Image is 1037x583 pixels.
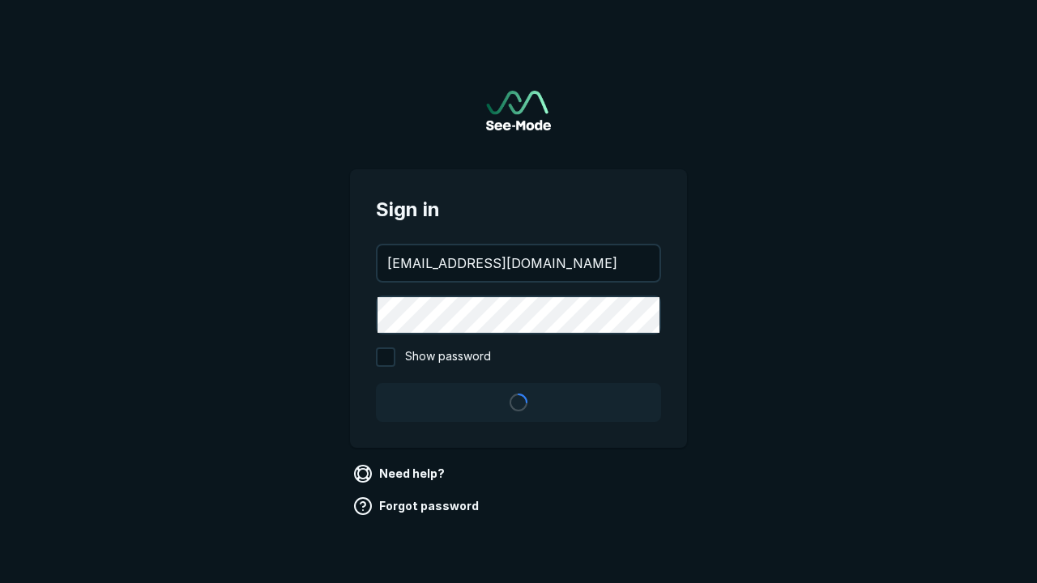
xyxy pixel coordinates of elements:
a: Go to sign in [486,91,551,130]
a: Forgot password [350,493,485,519]
a: Need help? [350,461,451,487]
span: Show password [405,347,491,367]
span: Sign in [376,195,661,224]
input: your@email.com [378,245,659,281]
img: See-Mode Logo [486,91,551,130]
